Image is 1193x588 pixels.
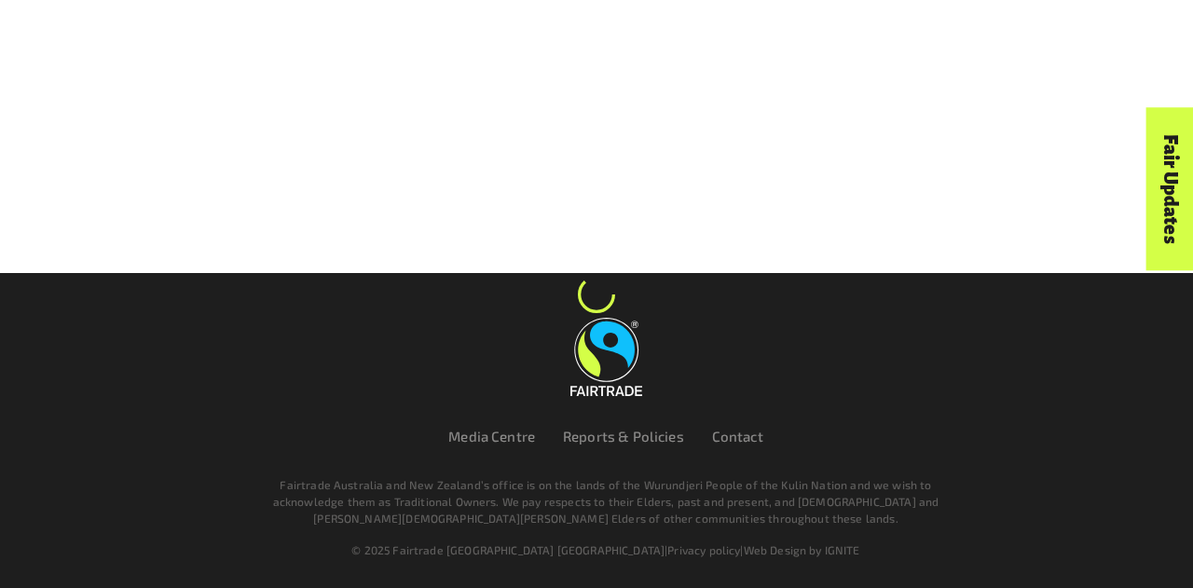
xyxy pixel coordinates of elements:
a: Media Centre [448,428,535,444]
div: | | [95,541,1117,558]
a: Reports & Policies [563,428,684,444]
img: Fairtrade Australia New Zealand logo [570,318,642,396]
a: Web Design by IGNITE [744,543,860,556]
span: © 2025 Fairtrade [GEOGRAPHIC_DATA] [GEOGRAPHIC_DATA] [351,543,665,556]
a: Privacy policy [667,543,740,556]
p: Fairtrade Australia and New Zealand’s office is on the lands of the Wurundjeri People of the Kuli... [268,476,943,526]
a: Contact [712,428,763,444]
